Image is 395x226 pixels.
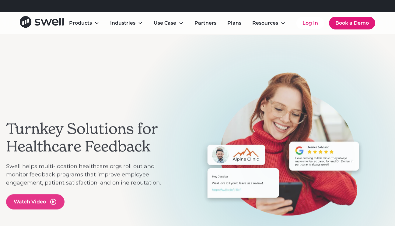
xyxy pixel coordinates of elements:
[69,19,92,27] div: Products
[190,17,221,29] a: Partners
[110,19,135,27] div: Industries
[105,17,148,29] div: Industries
[6,163,168,187] p: Swell helps multi-location healthcare orgs roll out and monitor feedback programs that improve em...
[252,19,278,27] div: Resources
[149,17,188,29] div: Use Case
[6,120,168,155] h2: Turnkey Solutions for Healthcare Feedback
[154,19,176,27] div: Use Case
[222,17,246,29] a: Plans
[64,17,104,29] div: Products
[6,194,65,210] a: open lightbox
[14,198,46,206] div: Watch Video
[329,17,375,29] a: Book a Demo
[247,17,290,29] div: Resources
[296,17,324,29] a: Log In
[20,16,64,30] a: home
